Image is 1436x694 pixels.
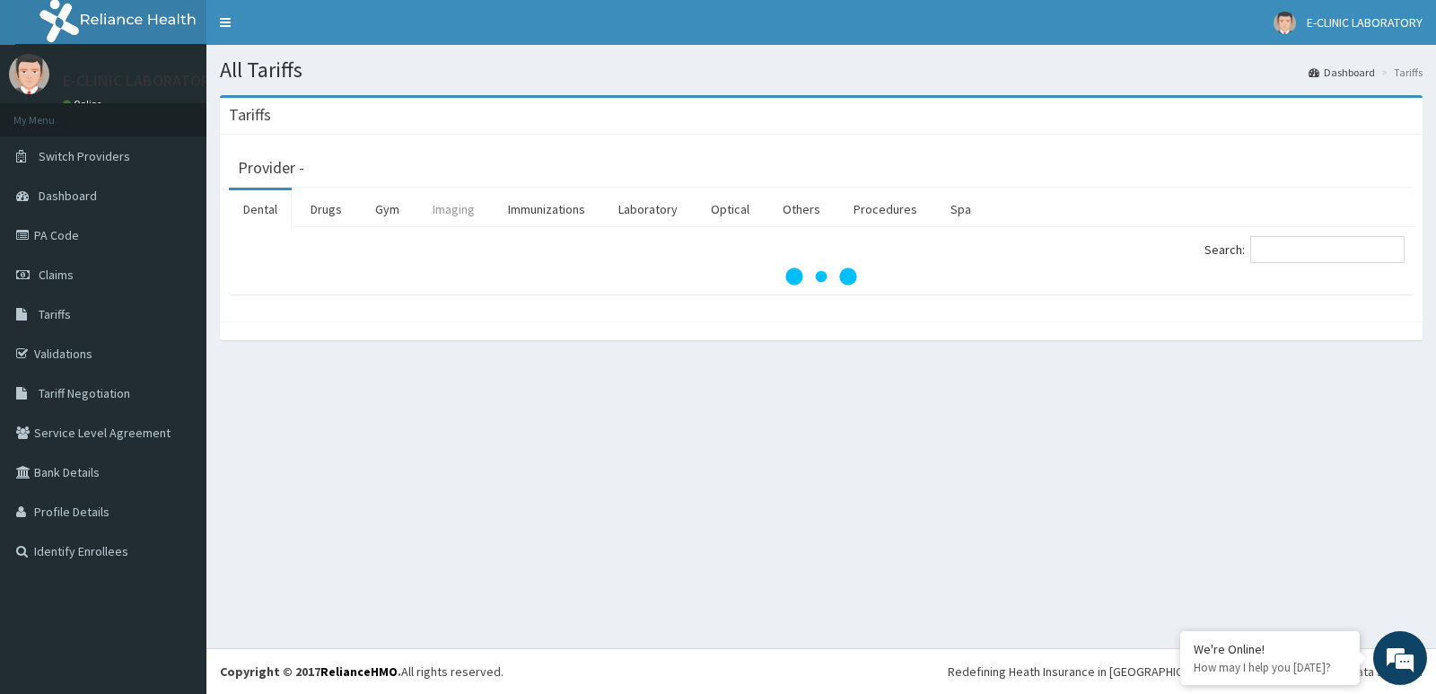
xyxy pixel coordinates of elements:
[63,73,218,89] p: E-CLINIC LABORATORY
[1309,65,1375,80] a: Dashboard
[1274,12,1296,34] img: User Image
[604,190,692,228] a: Laboratory
[1204,236,1405,263] label: Search:
[1307,14,1423,31] span: E-CLINIC LABORATORY
[39,188,97,204] span: Dashboard
[839,190,932,228] a: Procedures
[418,190,489,228] a: Imaging
[39,148,130,164] span: Switch Providers
[936,190,985,228] a: Spa
[220,58,1423,82] h1: All Tariffs
[361,190,414,228] a: Gym
[1194,660,1346,675] p: How may I help you today?
[63,98,106,110] a: Online
[39,385,130,401] span: Tariff Negotiation
[9,54,49,94] img: User Image
[220,663,401,680] strong: Copyright © 2017 .
[206,648,1436,694] footer: All rights reserved.
[494,190,600,228] a: Immunizations
[39,306,71,322] span: Tariffs
[229,107,271,123] h3: Tariffs
[785,241,857,312] svg: audio-loading
[320,663,398,680] a: RelianceHMO
[948,663,1423,681] div: Redefining Heath Insurance in [GEOGRAPHIC_DATA] using Telemedicine and Data Science!
[296,190,356,228] a: Drugs
[1194,641,1346,657] div: We're Online!
[39,267,74,283] span: Claims
[1250,236,1405,263] input: Search:
[696,190,764,228] a: Optical
[229,190,292,228] a: Dental
[238,160,304,176] h3: Provider -
[1377,65,1423,80] li: Tariffs
[768,190,835,228] a: Others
